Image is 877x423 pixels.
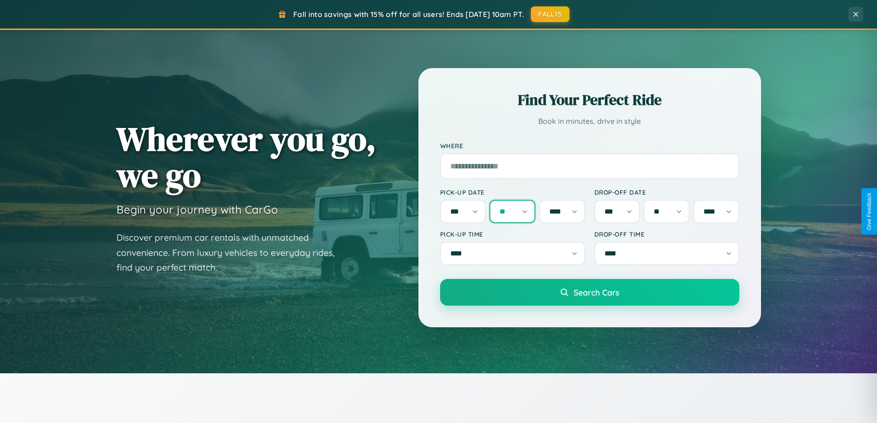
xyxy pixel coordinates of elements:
[440,142,739,150] label: Where
[440,188,585,196] label: Pick-up Date
[116,230,347,275] p: Discover premium car rentals with unmatched convenience. From luxury vehicles to everyday rides, ...
[116,121,376,193] h1: Wherever you go, we go
[116,203,278,216] h3: Begin your journey with CarGo
[440,279,739,306] button: Search Cars
[440,90,739,110] h2: Find Your Perfect Ride
[594,230,739,238] label: Drop-off Time
[574,287,619,297] span: Search Cars
[440,230,585,238] label: Pick-up Time
[594,188,739,196] label: Drop-off Date
[866,193,872,230] div: Give Feedback
[531,6,569,22] button: FALL15
[440,115,739,128] p: Book in minutes, drive in style
[293,10,524,19] span: Fall into savings with 15% off for all users! Ends [DATE] 10am PT.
